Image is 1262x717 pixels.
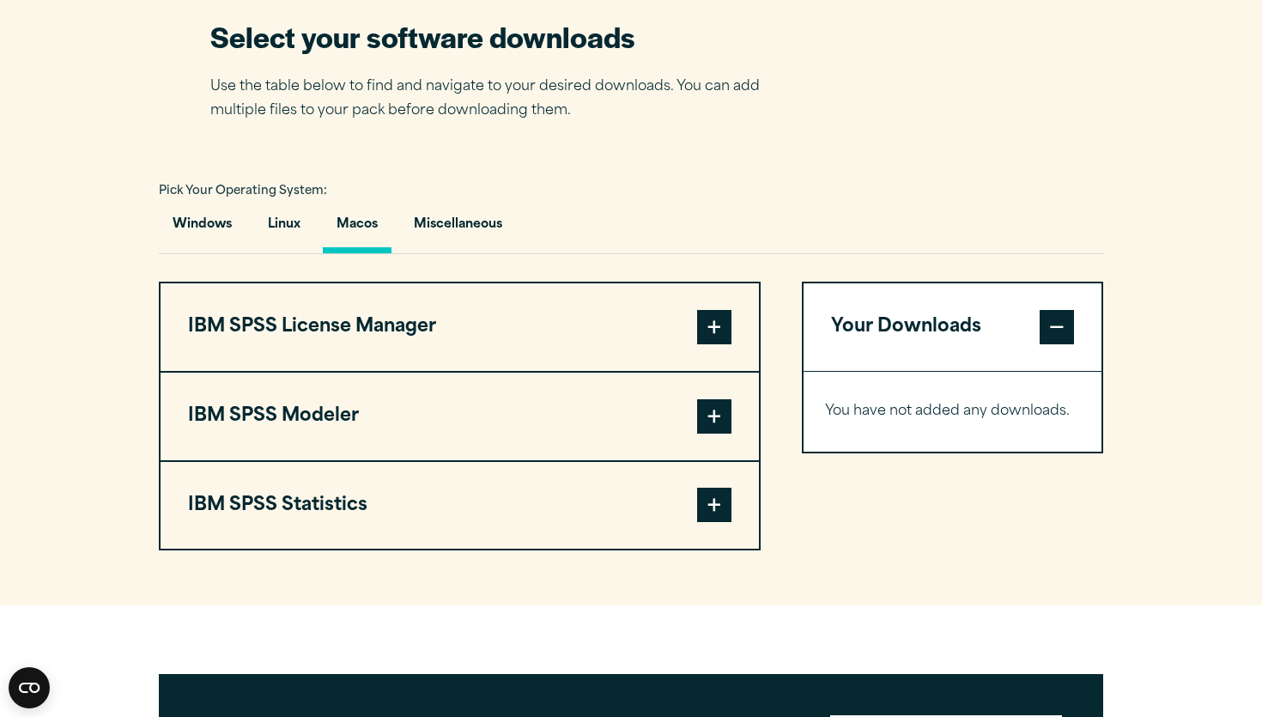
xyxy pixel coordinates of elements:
[254,204,314,253] button: Linux
[804,283,1101,371] button: Your Downloads
[161,373,759,460] button: IBM SPSS Modeler
[159,185,327,197] span: Pick Your Operating System:
[804,371,1101,452] div: Your Downloads
[161,462,759,550] button: IBM SPSS Statistics
[161,283,759,371] button: IBM SPSS License Manager
[400,204,516,253] button: Miscellaneous
[159,204,246,253] button: Windows
[323,204,391,253] button: Macos
[825,399,1080,424] p: You have not added any downloads.
[210,17,786,56] h2: Select your software downloads
[9,667,50,708] button: Open CMP widget
[210,75,786,125] p: Use the table below to find and navigate to your desired downloads. You can add multiple files to...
